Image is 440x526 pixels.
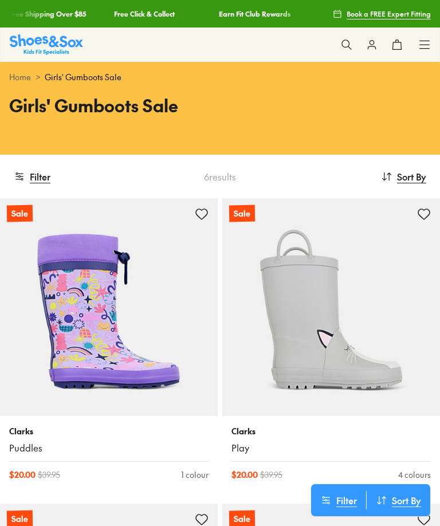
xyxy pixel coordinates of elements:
[311,491,366,509] button: Filter
[9,425,209,437] p: Clarks
[38,469,60,481] span: $ 39.95
[229,205,255,222] p: Sale
[10,34,83,54] a: Shoes & Sox
[381,164,426,189] button: Sort By
[14,164,50,189] button: Filter
[260,469,282,481] span: $ 39.95
[231,425,431,437] p: Clarks
[231,469,258,481] span: $ 20.00
[9,71,431,83] div: >
[222,198,440,416] a: Sale
[181,469,209,481] div: 1 colour
[392,493,421,507] span: Sort By
[398,469,431,481] div: 4 colours
[9,469,36,481] span: $ 20.00
[231,442,431,454] a: Play
[10,34,83,54] img: SNS_Logo_Responsive.svg
[45,71,121,83] span: Girls' Gumboots Sale
[9,71,31,83] a: Home
[9,92,431,118] h1: Girls' Gumboots Sale
[333,3,431,24] a: Book a FREE Expert Fitting
[397,170,426,183] span: Sort By
[367,491,430,509] button: Sort By
[9,442,209,454] a: Puddles
[347,9,431,19] span: Book a FREE Expert Fitting
[7,205,33,222] p: Sale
